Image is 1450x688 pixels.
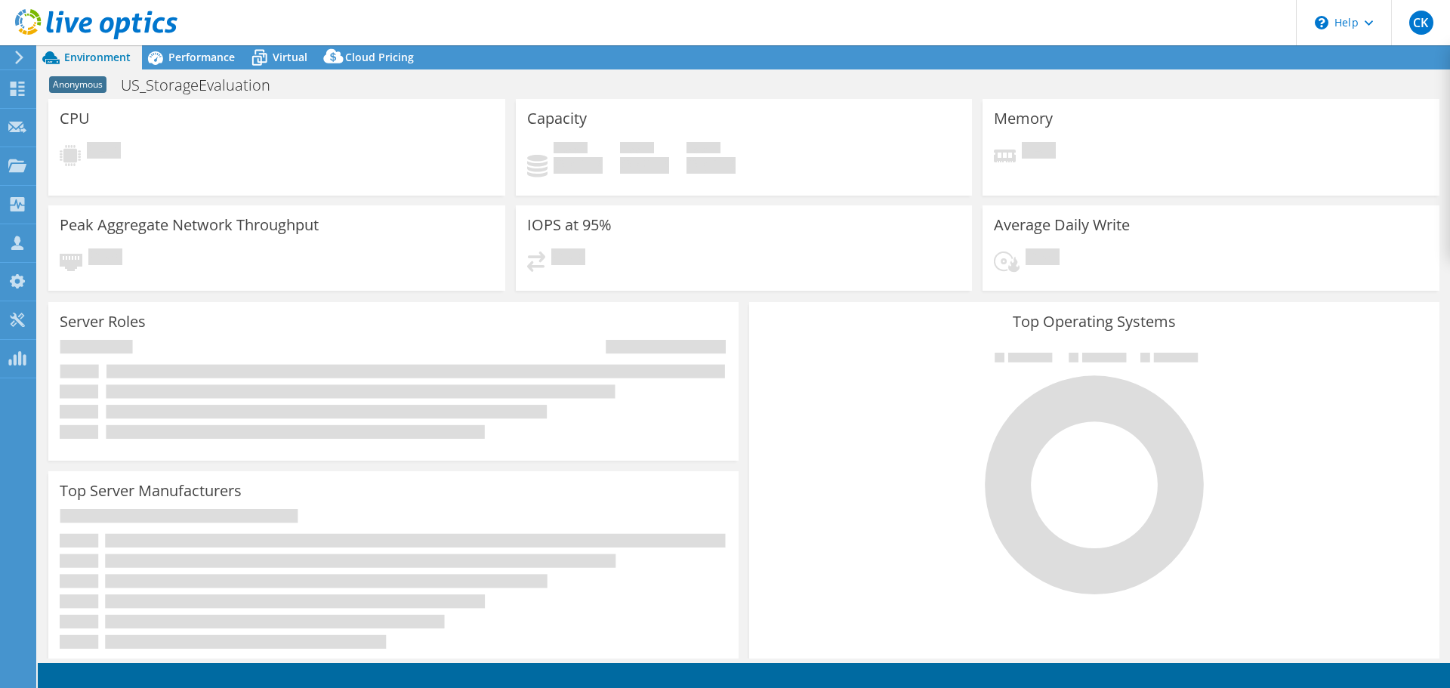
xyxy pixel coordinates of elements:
h3: Memory [994,110,1053,127]
span: Total [686,142,720,157]
span: Free [620,142,654,157]
span: Pending [1026,248,1060,269]
span: Pending [87,142,121,162]
span: Virtual [273,50,307,64]
h3: Peak Aggregate Network Throughput [60,217,319,233]
h1: US_StorageEvaluation [114,77,294,94]
h3: Average Daily Write [994,217,1130,233]
span: Cloud Pricing [345,50,414,64]
span: Performance [168,50,235,64]
span: Used [554,142,588,157]
h4: 0 GiB [686,157,736,174]
span: Environment [64,50,131,64]
span: Pending [1022,142,1056,162]
h4: 0 GiB [620,157,669,174]
h3: Top Server Manufacturers [60,483,242,499]
h3: Capacity [527,110,587,127]
svg: \n [1315,16,1328,29]
h3: Top Operating Systems [760,313,1428,330]
h3: IOPS at 95% [527,217,612,233]
h4: 0 GiB [554,157,603,174]
span: Pending [88,248,122,269]
h3: Server Roles [60,313,146,330]
span: CK [1409,11,1433,35]
h3: CPU [60,110,90,127]
span: Pending [551,248,585,269]
span: Anonymous [49,76,106,93]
